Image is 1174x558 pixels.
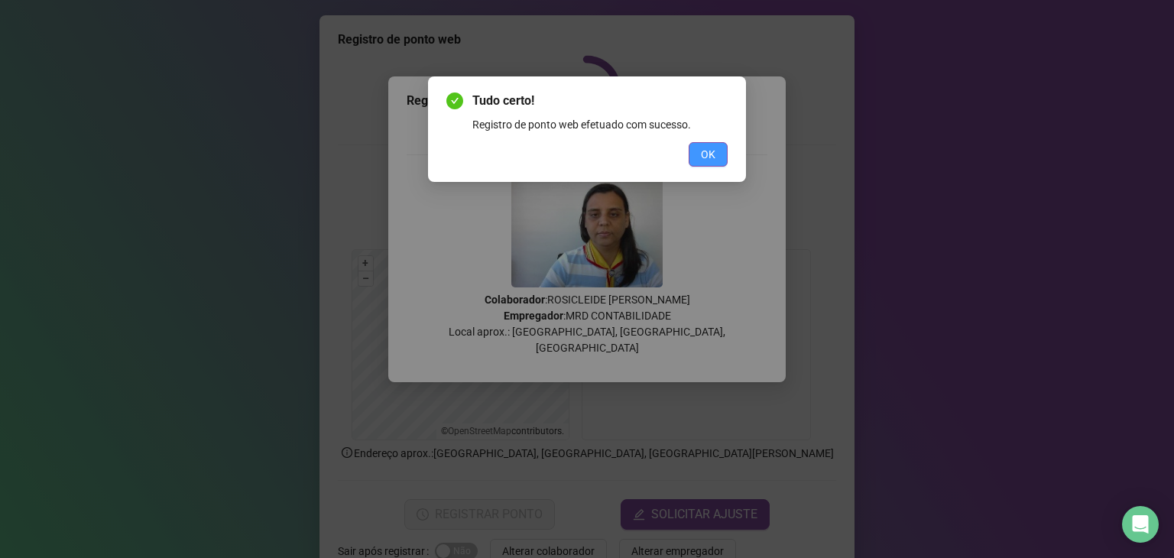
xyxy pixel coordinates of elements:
span: Tudo certo! [472,92,728,110]
button: OK [689,142,728,167]
span: OK [701,146,715,163]
div: Open Intercom Messenger [1122,506,1159,543]
div: Registro de ponto web efetuado com sucesso. [472,116,728,133]
span: check-circle [446,92,463,109]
